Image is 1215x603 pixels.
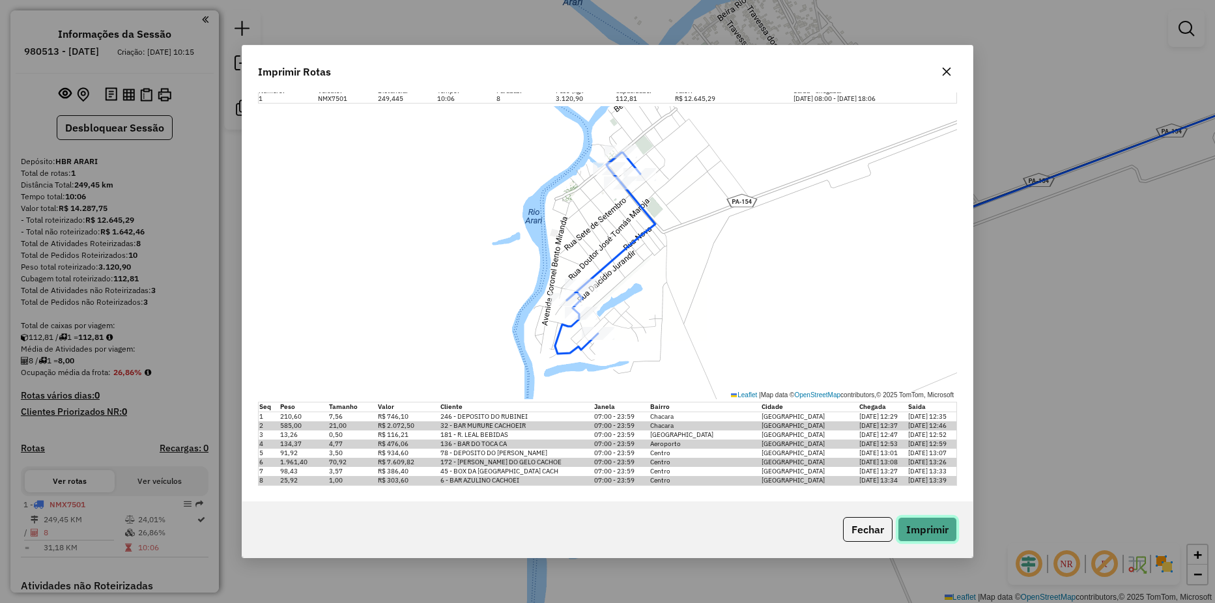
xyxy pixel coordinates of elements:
td: [DATE] 12:35 [908,412,956,422]
td: 1.961,40 [279,458,328,467]
td: 3 [259,430,279,440]
td: [DATE] 13:08 [859,458,908,467]
td: 07:00 - 23:59 [593,467,650,476]
td: R$ 934,60 [377,449,440,458]
span: [GEOGRAPHIC_DATA] [762,476,825,484]
td: 07:00 - 23:59 [593,458,650,467]
span: | [759,391,761,399]
div: R$ 12.645,29 [667,95,786,103]
td: 1 [259,412,279,422]
th: Valor [377,402,440,412]
td: 6 - BAR AZULINO CACHOEI [440,476,593,486]
th: Cidade [761,402,859,412]
td: 4 [259,440,279,449]
td: 13,26 [279,430,328,440]
td: 07:00 - 23:59 [593,449,650,458]
td: R$ 116,21 [377,430,440,440]
td: 07:00 - 23:59 [593,440,650,449]
button: Fechar [843,517,893,542]
td: 07:00 - 23:59 [593,421,650,430]
td: 98,43 [279,467,328,476]
td: R$ 386,40 [377,467,440,476]
button: Imprimir [898,517,957,542]
td: 1,00 [328,476,377,486]
td: [DATE] 12:46 [908,421,956,430]
td: [DATE] 13:27 [859,467,908,476]
td: [DATE] 13:07 [908,449,956,458]
td: 21,00 [328,421,377,430]
td: 4,77 [328,440,377,449]
td: [DATE] 12:29 [859,412,908,422]
a: OpenStreetMap [794,391,840,399]
td: 246 - DEPOSITO DO RUBINEI [440,412,593,422]
th: Seq [259,402,279,412]
td: 2 [259,421,279,430]
td: 181 - R. LEAL BEBIDAS [440,430,593,440]
td: 70,92 [328,458,377,467]
td: 134,37 [279,440,328,449]
td: Aeroporto [650,440,762,449]
td: 7 [259,467,279,476]
th: Janela [593,402,650,412]
td: [DATE] 12:37 [859,421,908,430]
td: Centro [650,458,762,467]
div: NMX7501 [310,95,369,103]
td: Chacara [650,421,762,430]
td: 0,50 [328,430,377,440]
span: Imprimir Rotas [258,64,331,79]
td: 8 [259,476,279,486]
td: 45 - BOX DA [GEOGRAPHIC_DATA] CACH [440,467,593,476]
td: R$ 746,10 [377,412,440,422]
td: 32 - BAR MURURE CACHOEIR [440,421,593,430]
td: 07:00 - 23:59 [593,430,650,440]
td: 3,57 [328,467,377,476]
div: 112,81 [608,95,667,103]
td: [DATE] 13:39 [908,476,956,486]
span: [GEOGRAPHIC_DATA] [762,412,825,421]
td: R$ 476,06 [377,440,440,449]
span: [GEOGRAPHIC_DATA] [762,430,825,439]
span: [GEOGRAPHIC_DATA] [762,458,825,466]
th: Bairro [650,402,762,412]
span: [GEOGRAPHIC_DATA] [762,467,825,475]
td: 172 - [PERSON_NAME] DO GELO CACHOE [440,458,593,467]
td: 07:00 - 23:59 [593,412,650,422]
a: Leaflet [731,391,757,399]
th: Tamanho [328,402,377,412]
td: [DATE] 12:47 [859,430,908,440]
td: 585,00 [279,421,328,430]
span: [GEOGRAPHIC_DATA] [762,449,825,457]
td: R$ 7.609,82 [377,458,440,467]
td: [DATE] 12:52 [908,430,956,440]
div: 1 [251,95,310,103]
td: 210,60 [279,412,328,422]
td: 78 - DEPOSITO DO [PERSON_NAME] [440,449,593,458]
th: Cliente [440,402,593,412]
td: [DATE] 13:34 [859,476,908,486]
td: Centro [650,476,762,486]
td: R$ 2.072,50 [377,421,440,430]
td: 07:00 - 23:59 [593,476,650,486]
div: 3.120,90 [548,95,607,103]
th: Saida [908,402,956,412]
div: [DATE] 08:00 - [DATE] 18:06 [786,95,905,103]
td: Chacara [650,412,762,422]
td: [DATE] 13:01 [859,449,908,458]
td: 3,50 [328,449,377,458]
th: Chegada [859,402,908,412]
td: 5 [259,449,279,458]
div: 249,445 [370,95,429,103]
td: [DATE] 12:53 [859,440,908,449]
td: 25,92 [279,476,328,486]
td: Centro [650,449,762,458]
td: [GEOGRAPHIC_DATA] [650,430,762,440]
th: Peso [279,402,328,412]
td: 136 - BAR DO TOCA CA [440,440,593,449]
span: [GEOGRAPHIC_DATA] [762,421,825,430]
td: R$ 303,60 [377,476,440,486]
td: 91,92 [279,449,328,458]
td: Centro [650,467,762,476]
td: [DATE] 13:26 [908,458,956,467]
td: [DATE] 12:59 [908,440,956,449]
div: Map data © contributors,© 2025 TomTom, Microsoft [728,391,957,399]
